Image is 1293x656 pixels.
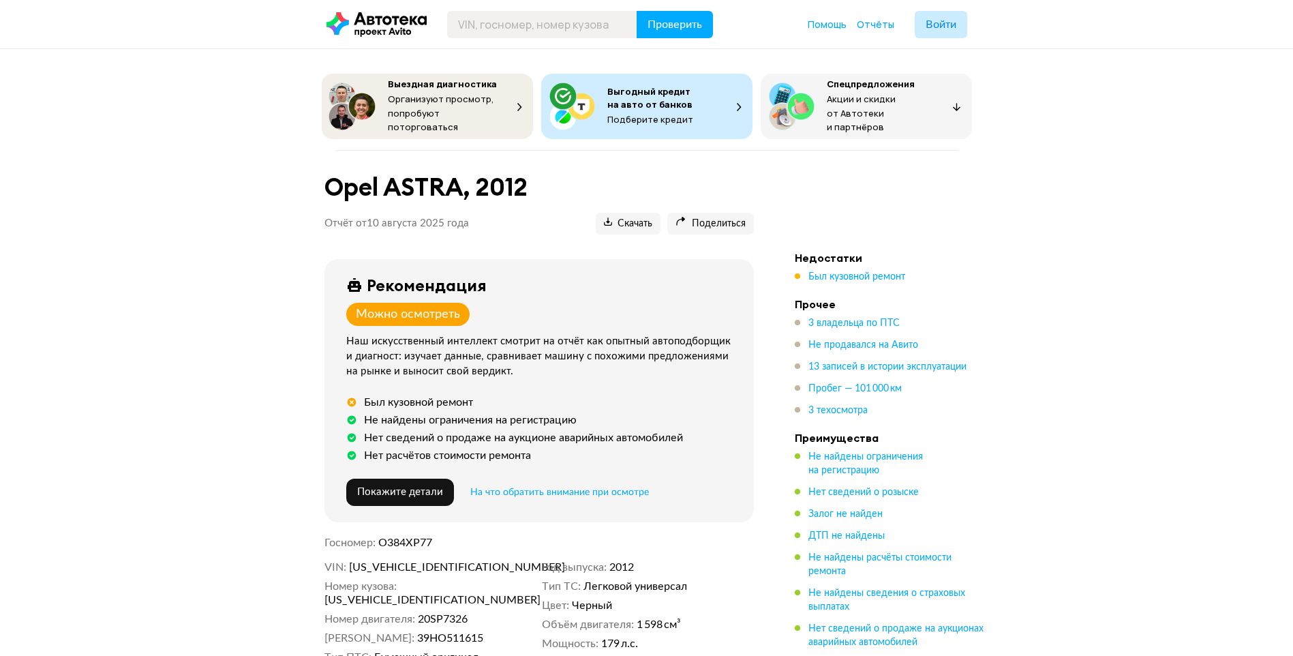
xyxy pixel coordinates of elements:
h4: Прочее [795,297,986,311]
dt: VIN [324,561,346,574]
div: Можно осмотреть [356,307,460,322]
input: VIN, госномер, номер кузова [447,11,637,38]
span: Выездная диагностика [388,78,497,90]
div: Наш искусственный интеллект смотрит на отчёт как опытный автоподборщик и диагност: изучает данные... [346,334,737,379]
span: Скачать [604,218,652,230]
button: СпецпредложенияАкции и скидки от Автотеки и партнёров [761,74,972,139]
a: Отчёты [857,18,894,31]
a: Помощь [808,18,847,31]
span: Нет сведений о продаже на аукционах аварийных автомобилей [808,624,984,647]
span: 2012 [609,561,634,574]
span: 39НО511615 [417,631,483,645]
dt: Мощность [542,637,598,651]
span: Черный [572,599,612,612]
dt: Номер двигателя [324,612,415,626]
span: ДТП не найдены [808,531,885,541]
button: Проверить [637,11,713,38]
span: Не найдены ограничения на регистрацию [808,452,923,475]
dt: Тип ТС [542,580,581,593]
span: [US_VEHICLE_IDENTIFICATION_NUMBER] [324,593,481,607]
span: Покажите детали [357,487,443,497]
dt: Госномер [324,536,376,550]
button: Выездная диагностикаОрганизуют просмотр, попробуют поторговаться [322,74,533,139]
span: Поделиться [675,218,746,230]
span: Залог не найден [808,509,883,519]
span: Легковой универсал [583,580,687,593]
span: Подберите кредит [607,113,693,125]
span: Пробег — 101 000 км [808,384,902,393]
dt: Номер кузова [324,580,397,593]
span: 20SР7326 [418,612,468,626]
div: Не найдены ограничения на регистрацию [364,413,577,427]
span: На что обратить внимание при осмотре [470,488,649,497]
button: Выгодный кредит на авто от банковПодберите кредит [541,74,752,139]
span: 3 техосмотра [808,406,868,415]
span: 13 записей в истории эксплуатации [808,362,967,372]
span: Выгодный кредит на авто от банков [607,85,693,110]
dt: [PERSON_NAME] [324,631,414,645]
button: Покажите детали [346,479,454,506]
span: Не продавался на Авито [808,340,918,350]
div: Рекомендация [367,275,487,295]
span: Нет сведений о розыске [808,488,919,497]
span: Организуют просмотр, попробуют поторговаться [388,93,494,133]
dt: Объём двигателя [542,618,634,631]
span: Проверить [648,19,702,30]
span: 3 владельца по ПТС [808,318,900,328]
span: Был кузовной ремонт [808,272,905,282]
dt: Год выпуска [542,561,607,574]
span: Акции и скидки от Автотеки и партнёров [827,93,896,133]
h4: Преимущества [795,431,986,445]
p: Отчёт от 10 августа 2025 года [324,217,469,230]
dt: Цвет [542,599,569,612]
span: 179 л.с. [601,637,638,651]
div: Нет расчётов стоимости ремонта [364,449,531,462]
button: Войти [915,11,967,38]
button: Скачать [596,213,660,235]
span: Не найдены расчёты стоимости ремонта [808,553,952,576]
div: Нет сведений о продаже на аукционе аварийных автомобилей [364,431,683,445]
button: Поделиться [667,213,754,235]
span: Не найдены сведения о страховых выплатах [808,588,965,612]
span: Спецпредложения [827,78,915,90]
span: Войти [926,19,956,30]
h1: Opel ASTRA, 2012 [324,173,754,202]
span: [US_VEHICLE_IDENTIFICATION_NUMBER] [349,561,506,574]
h4: Недостатки [795,251,986,265]
div: Был кузовной ремонт [364,396,473,409]
span: О384ХР77 [378,537,432,548]
span: 1 598 см³ [637,618,681,631]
